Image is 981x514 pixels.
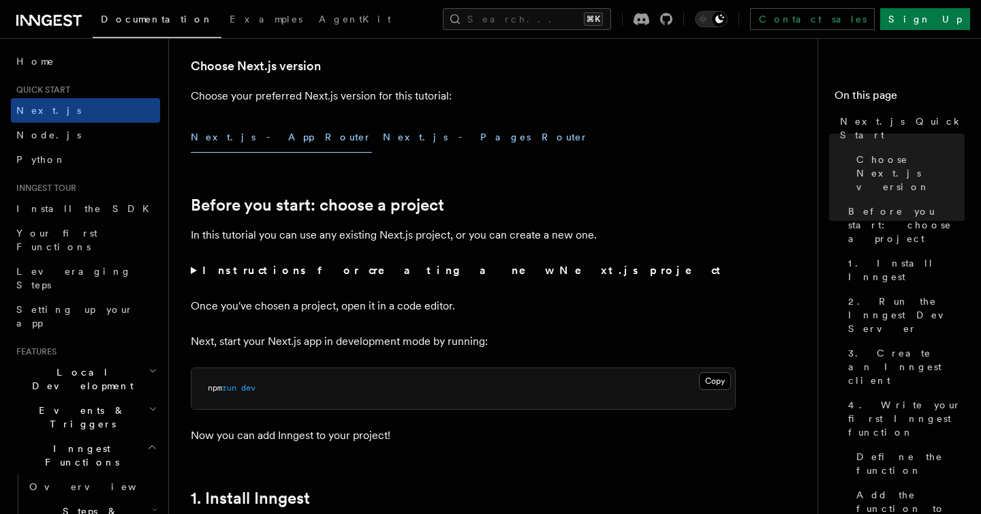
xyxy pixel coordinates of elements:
[843,341,965,393] a: 3. Create an Inngest client
[695,11,728,27] button: Toggle dark mode
[191,87,736,106] p: Choose your preferred Next.js version for this tutorial:
[848,346,965,387] span: 3. Create an Inngest client
[851,444,965,483] a: Define the function
[191,297,736,316] p: Once you've chosen a project, open it in a code editor.
[191,332,736,351] p: Next, start your Next.js app in development mode by running:
[16,203,157,214] span: Install the SDK
[24,474,160,499] a: Overview
[16,55,54,68] span: Home
[848,398,965,439] span: 4. Write your first Inngest function
[840,115,965,142] span: Next.js Quick Start
[11,98,160,123] a: Next.js
[191,261,736,280] summary: Instructions for creating a new Next.js project
[856,450,965,477] span: Define the function
[16,228,97,252] span: Your first Functions
[843,251,965,289] a: 1. Install Inngest
[11,259,160,297] a: Leveraging Steps
[880,8,970,30] a: Sign Up
[101,14,213,25] span: Documentation
[699,372,731,390] button: Copy
[835,109,965,147] a: Next.js Quick Start
[11,49,160,74] a: Home
[11,436,160,474] button: Inngest Functions
[16,266,131,290] span: Leveraging Steps
[443,8,611,30] button: Search...⌘K
[208,383,222,393] span: npm
[856,153,965,194] span: Choose Next.js version
[750,8,875,30] a: Contact sales
[191,426,736,445] p: Now you can add Inngest to your project!
[241,383,255,393] span: dev
[202,264,726,277] strong: Instructions for creating a new Next.js project
[843,199,965,251] a: Before you start: choose a project
[848,294,965,335] span: 2. Run the Inngest Dev Server
[191,122,372,153] button: Next.js - App Router
[191,489,310,508] a: 1. Install Inngest
[16,154,66,165] span: Python
[311,4,399,37] a: AgentKit
[230,14,302,25] span: Examples
[11,147,160,172] a: Python
[835,87,965,109] h4: On this page
[16,105,81,116] span: Next.js
[16,130,81,140] span: Node.js
[383,122,589,153] button: Next.js - Pages Router
[191,57,321,76] a: Choose Next.js version
[191,226,736,245] p: In this tutorial you can use any existing Next.js project, or you can create a new one.
[11,346,57,357] span: Features
[11,404,149,431] span: Events & Triggers
[221,4,311,37] a: Examples
[11,365,149,393] span: Local Development
[11,221,160,259] a: Your first Functions
[11,183,76,194] span: Inngest tour
[848,256,965,284] span: 1. Install Inngest
[191,196,444,215] a: Before you start: choose a project
[16,304,134,329] span: Setting up your app
[11,398,160,436] button: Events & Triggers
[584,12,603,26] kbd: ⌘K
[93,4,221,38] a: Documentation
[29,481,170,492] span: Overview
[11,442,147,469] span: Inngest Functions
[319,14,391,25] span: AgentKit
[222,383,236,393] span: run
[851,147,965,199] a: Choose Next.js version
[11,85,70,95] span: Quick start
[848,205,965,245] span: Before you start: choose a project
[843,289,965,341] a: 2. Run the Inngest Dev Server
[11,196,160,221] a: Install the SDK
[11,297,160,335] a: Setting up your app
[11,360,160,398] button: Local Development
[11,123,160,147] a: Node.js
[843,393,965,444] a: 4. Write your first Inngest function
